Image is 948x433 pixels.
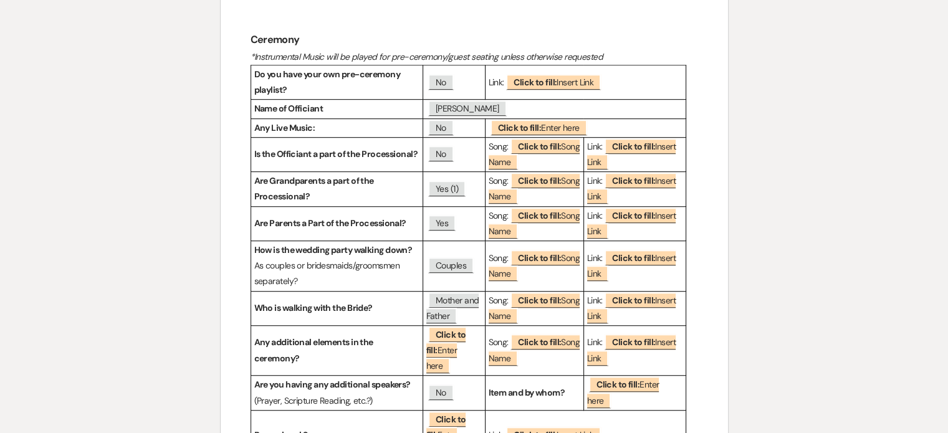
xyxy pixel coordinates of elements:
[254,302,373,313] strong: Who is walking with the Bride?
[489,250,580,282] p: Song:
[587,138,676,169] span: Insert Link
[491,120,587,135] span: Enter here
[254,69,402,95] strong: Do you have your own pre-ceremony playlist?
[518,141,561,152] b: Click to fill:
[612,252,655,264] b: Click to fill:
[514,77,557,88] b: Click to fill:
[254,377,419,408] p: (Prayer, Scripture Reading, etc.?)
[489,173,580,204] p: Song:
[426,326,466,373] span: Enter here
[428,100,507,116] span: [PERSON_NAME]
[587,334,676,365] span: Insert Link
[587,139,682,170] p: Link:
[426,329,466,356] b: Click to fill:
[489,250,580,281] span: Song Name
[587,250,676,281] span: Insert Link
[254,336,375,363] strong: Any additional elements in the ceremony?
[489,139,580,170] p: Song:
[254,122,315,133] strong: Any Live Music:
[518,252,561,264] b: Click to fill:
[587,292,676,323] span: Insert Link
[498,122,541,133] b: Click to fill:
[489,138,580,169] span: Song Name
[489,173,580,204] span: Song Name
[426,292,479,323] span: Mother and Father
[587,250,682,282] p: Link:
[612,141,655,152] b: Click to fill:
[587,208,682,239] p: Link:
[489,387,565,398] strong: Item and by whom?
[428,74,454,90] span: No
[489,335,580,366] p: Song:
[518,336,561,348] b: Click to fill:
[428,215,456,231] span: Yes
[428,181,466,196] span: Yes (1)
[489,292,580,323] span: Song Name
[596,379,639,390] b: Click to fill:
[612,336,655,348] b: Click to fill:
[587,293,682,324] p: Link:
[428,257,474,273] span: Couples
[251,51,603,62] em: *Instrumental Music will be played for pre-ceremony/guest seating unless otherwise requested
[587,173,676,204] span: Insert Link
[428,384,454,400] span: No
[587,376,659,407] span: Enter here
[518,175,561,186] b: Click to fill:
[489,293,580,324] p: Song:
[251,33,300,46] strong: Ceremony
[612,175,655,186] b: Click to fill:
[587,173,682,204] p: Link:
[518,295,561,306] b: Click to fill:
[489,208,580,239] p: Song:
[254,379,411,390] strong: Are you having any additional speakers?
[587,335,682,366] p: Link:
[612,295,655,306] b: Click to fill:
[489,207,580,239] span: Song Name
[587,207,676,239] span: Insert Link
[518,210,561,221] b: Click to fill:
[489,334,580,365] span: Song Name
[428,120,454,135] span: No
[254,244,413,255] strong: How is the wedding party walking down?
[612,210,655,221] b: Click to fill:
[254,258,419,289] p: As couples or bridesmaids/groomsmen separately?
[254,148,418,159] strong: Is the Officiant a part of the Processional?
[254,175,376,202] strong: Are Grandparents a part of the Processional?
[254,103,323,114] strong: Name of Officiant
[254,217,406,229] strong: Are Parents a Part of the Processional?
[506,74,601,90] span: Insert Link
[489,75,682,90] p: Link:
[428,146,454,161] span: No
